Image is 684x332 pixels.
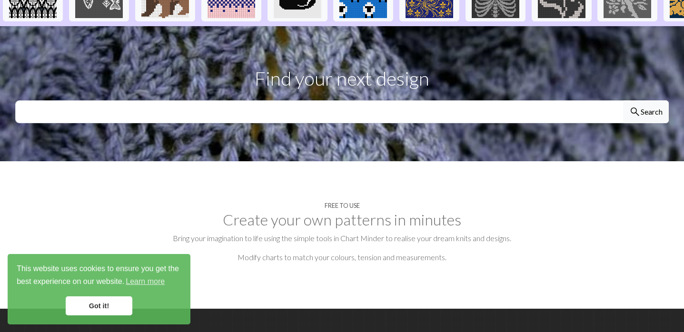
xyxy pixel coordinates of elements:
[15,64,669,93] p: Find your next design
[325,202,360,209] h4: Free to use
[15,252,669,263] p: Modify charts to match your colours, tension and measurements.
[17,263,181,289] span: This website uses cookies to ensure you get the best experience on our website.
[15,211,669,229] h2: Create your own patterns in minutes
[66,296,132,315] a: dismiss cookie message
[623,100,669,123] button: Search
[124,274,166,289] a: learn more about cookies
[629,105,641,118] span: search
[8,254,190,324] div: cookieconsent
[15,233,669,244] p: Bring your imagination to life using the simple tools in Chart Minder to realise your dream knits...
